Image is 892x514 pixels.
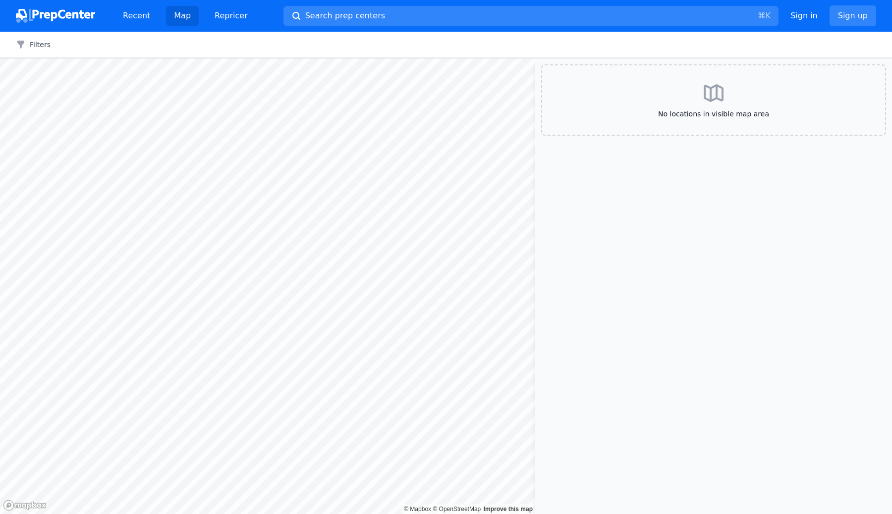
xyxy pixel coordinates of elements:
a: Map [166,6,199,26]
a: Repricer [207,6,256,26]
a: Mapbox logo [3,500,47,511]
a: OpenStreetMap [433,506,481,513]
a: Sign up [830,5,876,26]
img: PrepCenter [16,9,95,23]
a: Recent [115,6,158,26]
kbd: K [766,11,771,20]
button: Search prep centers⌘K [283,6,779,26]
a: Mapbox [404,506,431,513]
a: Map feedback [484,506,533,513]
kbd: ⌘ [758,11,766,20]
span: Search prep centers [305,10,385,22]
span: No locations in visible map area [558,109,869,119]
a: Sign in [790,10,818,22]
button: Filters [16,40,51,50]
